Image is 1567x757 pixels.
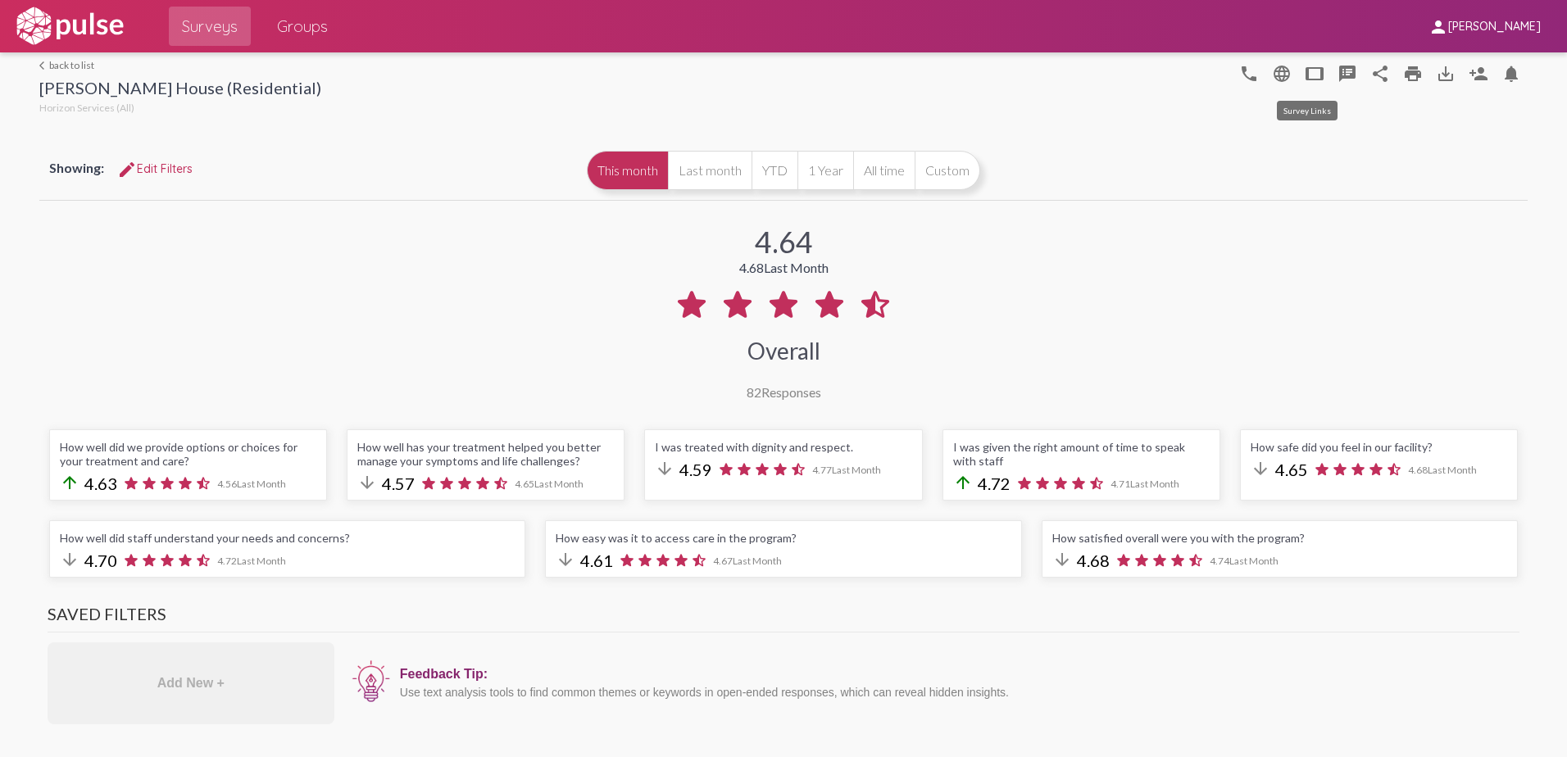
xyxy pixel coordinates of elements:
[217,555,286,567] span: 4.72
[556,531,1011,545] div: How easy was it to access care in the program?
[1364,57,1397,89] button: Share
[797,151,853,190] button: 1 Year
[1251,459,1270,478] mat-icon: arrow_downward
[1403,64,1423,84] mat-icon: print
[764,260,829,275] span: Last Month
[752,151,797,190] button: YTD
[1272,64,1292,84] mat-icon: language
[1370,64,1390,84] mat-icon: Share
[1428,17,1448,37] mat-icon: person
[755,224,813,260] div: 4.64
[49,160,104,175] span: Showing:
[237,555,286,567] span: Last Month
[832,464,881,476] span: Last Month
[182,11,238,41] span: Surveys
[60,440,316,468] div: How well did we provide options or choices for your treatment and care?
[39,61,49,70] mat-icon: arrow_back_ios
[1338,64,1357,84] mat-icon: speaker_notes
[1052,550,1072,569] mat-icon: arrow_downward
[1298,57,1331,89] button: tablet
[13,6,126,47] img: white-logo.svg
[39,102,134,114] span: Horizon Services (All)
[264,7,341,46] a: Groups
[1462,57,1495,89] button: Person
[1210,555,1279,567] span: 4.74
[169,7,251,46] a: Surveys
[1331,57,1364,89] button: speaker_notes
[747,384,761,400] span: 82
[1428,464,1477,476] span: Last Month
[739,260,829,275] div: 4.68
[1469,64,1488,84] mat-icon: Person
[713,555,782,567] span: 4.67
[587,151,668,190] button: This month
[400,686,1511,699] div: Use text analysis tools to find common themes or keywords in open-ended responses, which can reve...
[655,440,911,454] div: I was treated with dignity and respect.
[84,474,117,493] span: 4.63
[1077,551,1110,570] span: 4.68
[382,474,415,493] span: 4.57
[1415,11,1554,41] button: [PERSON_NAME]
[277,11,328,41] span: Groups
[1501,64,1521,84] mat-icon: Bell
[978,474,1011,493] span: 4.72
[60,531,515,545] div: How well did staff understand your needs and concerns?
[1305,64,1324,84] mat-icon: tablet
[1111,478,1179,490] span: 4.71
[556,550,575,569] mat-icon: arrow_downward
[400,667,1511,682] div: Feedback Tip:
[580,551,613,570] span: 4.61
[1397,57,1429,89] a: print
[1130,478,1179,490] span: Last Month
[679,460,712,479] span: 4.59
[655,459,674,478] mat-icon: arrow_downward
[1429,57,1462,89] button: Download
[117,160,137,179] mat-icon: Edit Filters
[237,478,286,490] span: Last Month
[39,59,321,71] a: back to list
[1251,440,1507,454] div: How safe did you feel in our facility?
[351,659,392,705] img: icon12.png
[915,151,980,190] button: Custom
[812,464,881,476] span: 4.77
[1408,464,1477,476] span: 4.68
[1239,64,1259,84] mat-icon: language
[1495,57,1528,89] button: Bell
[1233,57,1265,89] button: language
[104,154,206,184] button: Edit FiltersEdit Filters
[48,604,1519,632] h3: Saved Filters
[357,440,614,468] div: How well has your treatment helped you better manage your symptoms and life challenges?
[60,473,79,492] mat-icon: arrow_upward
[39,78,321,102] div: [PERSON_NAME] House (Residential)
[747,384,821,400] div: Responses
[515,478,584,490] span: 4.65
[534,478,584,490] span: Last Month
[1229,555,1279,567] span: Last Month
[117,161,193,176] span: Edit Filters
[853,151,915,190] button: All time
[1052,531,1507,545] div: How satisfied overall were you with the program?
[953,473,973,492] mat-icon: arrow_upward
[1265,57,1298,89] button: language
[747,337,820,365] div: Overall
[1448,20,1541,34] span: [PERSON_NAME]
[48,642,334,724] div: Add New +
[84,551,117,570] span: 4.70
[668,151,752,190] button: Last month
[953,440,1210,468] div: I was given the right amount of time to speak with staff
[1436,64,1456,84] mat-icon: Download
[217,478,286,490] span: 4.56
[733,555,782,567] span: Last Month
[60,550,79,569] mat-icon: arrow_downward
[357,473,377,492] mat-icon: arrow_downward
[1275,460,1308,479] span: 4.65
